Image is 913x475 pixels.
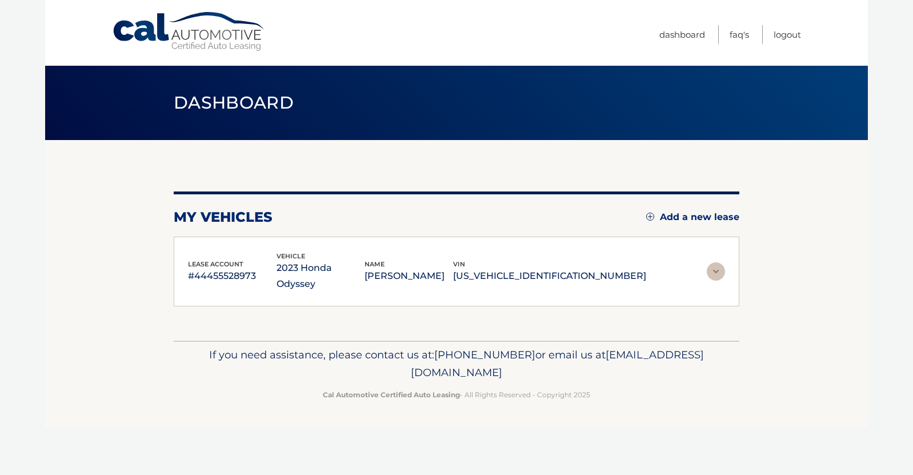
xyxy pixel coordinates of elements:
[112,11,266,52] a: Cal Automotive
[277,260,365,292] p: 2023 Honda Odyssey
[365,260,385,268] span: name
[174,209,273,226] h2: my vehicles
[659,25,705,44] a: Dashboard
[188,268,277,284] p: #44455528973
[646,211,739,223] a: Add a new lease
[365,268,453,284] p: [PERSON_NAME]
[277,252,305,260] span: vehicle
[646,213,654,221] img: add.svg
[774,25,801,44] a: Logout
[181,389,732,401] p: - All Rights Reserved - Copyright 2025
[707,262,725,281] img: accordion-rest.svg
[453,260,465,268] span: vin
[453,268,646,284] p: [US_VEHICLE_IDENTIFICATION_NUMBER]
[181,346,732,382] p: If you need assistance, please contact us at: or email us at
[174,92,294,113] span: Dashboard
[188,260,243,268] span: lease account
[323,390,460,399] strong: Cal Automotive Certified Auto Leasing
[730,25,749,44] a: FAQ's
[434,348,535,361] span: [PHONE_NUMBER]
